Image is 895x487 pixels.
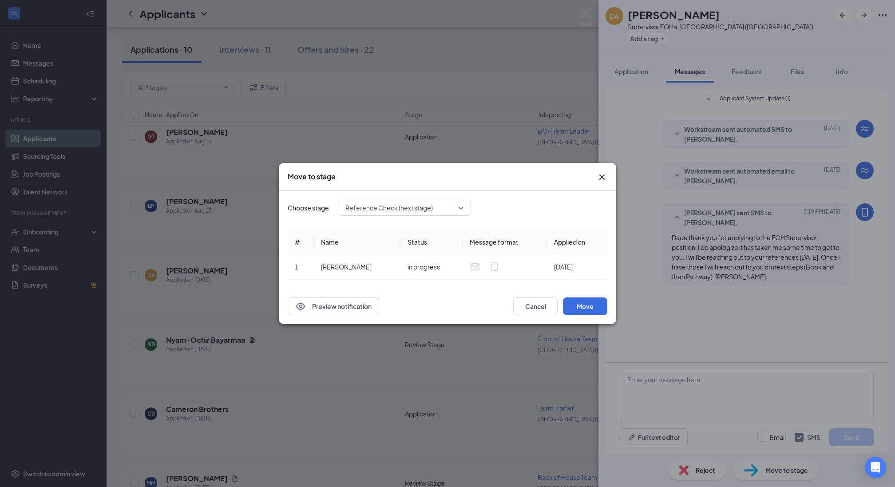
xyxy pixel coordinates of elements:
[295,301,306,312] svg: Eye
[314,230,400,254] th: Name
[288,203,331,213] span: Choose stage:
[314,254,400,280] td: [PERSON_NAME]
[345,201,433,214] span: Reference Check (next stage)
[513,297,558,315] button: Cancel
[288,172,336,182] h3: Move to stage
[288,297,379,315] button: EyePreview notification
[865,457,886,478] div: Open Intercom Messenger
[288,230,314,254] th: #
[547,254,607,280] td: [DATE]
[295,263,298,271] span: 1
[597,172,607,182] svg: Cross
[400,230,463,254] th: Status
[489,261,500,272] svg: MobileSms
[400,254,463,280] td: in progress
[470,261,480,272] svg: Email
[547,230,607,254] th: Applied on
[563,297,607,315] button: Move
[597,172,607,182] button: Close
[463,230,547,254] th: Message format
